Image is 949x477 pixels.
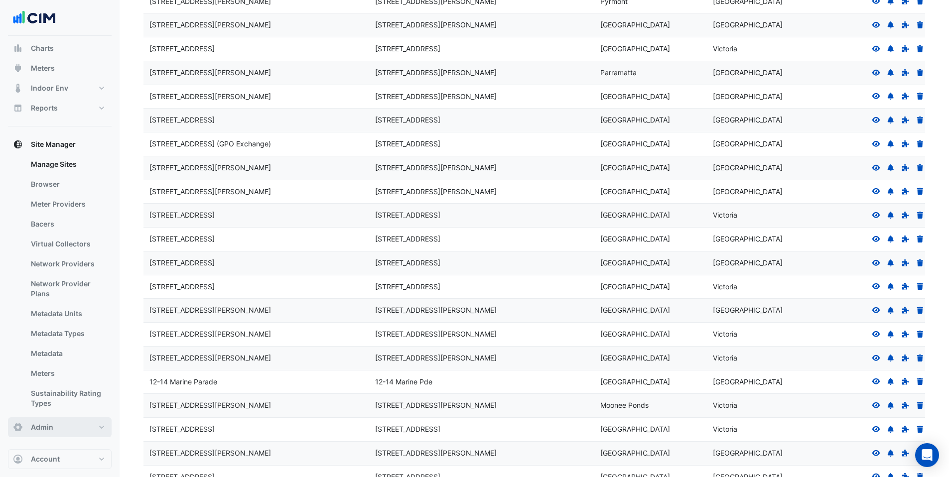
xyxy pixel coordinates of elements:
button: Indoor Env [8,78,112,98]
div: [STREET_ADDRESS] [149,234,363,245]
a: Network Providers [23,254,112,274]
div: [STREET_ADDRESS][PERSON_NAME] [375,67,589,79]
div: [STREET_ADDRESS] [375,210,589,221]
div: Site Manager [8,154,112,417]
div: Victoria [713,329,813,340]
a: Delete Site [916,92,925,101]
div: [GEOGRAPHIC_DATA] [600,91,701,103]
div: [STREET_ADDRESS] (GPO Exchange) [149,138,363,150]
div: [GEOGRAPHIC_DATA] [713,91,813,103]
div: [GEOGRAPHIC_DATA] [713,67,813,79]
div: [GEOGRAPHIC_DATA] [600,281,701,293]
button: Meters [8,58,112,78]
div: [STREET_ADDRESS][PERSON_NAME] [149,67,363,79]
div: [GEOGRAPHIC_DATA] [600,19,701,31]
div: [GEOGRAPHIC_DATA] [713,234,813,245]
div: [GEOGRAPHIC_DATA] [713,448,813,459]
a: Delete Site [916,377,925,386]
app-icon: Charts [13,43,23,53]
div: [GEOGRAPHIC_DATA] [600,43,701,55]
a: Delete Site [916,401,925,409]
a: Manage Sites [23,154,112,174]
button: Admin [8,417,112,437]
div: [STREET_ADDRESS] [149,115,363,126]
div: [STREET_ADDRESS][PERSON_NAME] [149,19,363,31]
div: [STREET_ADDRESS] [149,257,363,269]
span: Reports [31,103,58,113]
div: Victoria [713,281,813,293]
a: Network Provider Plans [23,274,112,304]
div: [STREET_ADDRESS][PERSON_NAME] [149,162,363,174]
div: [STREET_ADDRESS][PERSON_NAME] [149,91,363,103]
span: Meters [31,63,55,73]
div: [GEOGRAPHIC_DATA] [600,448,701,459]
div: [GEOGRAPHIC_DATA] [600,210,701,221]
div: [STREET_ADDRESS] [375,138,589,150]
div: [GEOGRAPHIC_DATA] [600,138,701,150]
div: [GEOGRAPHIC_DATA] [713,19,813,31]
a: Delete Site [916,330,925,338]
div: [STREET_ADDRESS][PERSON_NAME] [149,305,363,316]
div: [STREET_ADDRESS] [149,43,363,55]
a: Sustainability Rating Types [23,383,112,413]
a: Delete Site [916,258,925,267]
div: [GEOGRAPHIC_DATA] [713,257,813,269]
span: Site Manager [31,139,76,149]
div: Victoria [713,43,813,55]
div: [STREET_ADDRESS][PERSON_NAME] [375,305,589,316]
div: [STREET_ADDRESS][PERSON_NAME] [375,329,589,340]
div: [STREET_ADDRESS] [375,257,589,269]
a: Delete Site [916,139,925,148]
a: Delete Site [916,116,925,124]
a: Delete Site [916,163,925,172]
a: Delete Site [916,235,925,243]
div: [STREET_ADDRESS][PERSON_NAME] [375,186,589,198]
div: [STREET_ADDRESS][PERSON_NAME] [375,400,589,411]
a: Delete Site [916,306,925,314]
div: [GEOGRAPHIC_DATA] [600,353,701,364]
span: Indoor Env [31,83,68,93]
div: 12-14 Marine Parade [149,376,363,388]
a: Browser [23,174,112,194]
div: [GEOGRAPHIC_DATA] [713,162,813,174]
div: 12-14 Marine Pde [375,376,589,388]
div: [GEOGRAPHIC_DATA] [713,138,813,150]
a: Delete Site [916,187,925,196]
div: [STREET_ADDRESS] [375,115,589,126]
div: [STREET_ADDRESS][PERSON_NAME] [149,329,363,340]
div: [STREET_ADDRESS][PERSON_NAME] [149,448,363,459]
div: [STREET_ADDRESS][PERSON_NAME] [375,448,589,459]
div: [STREET_ADDRESS] [375,234,589,245]
app-icon: Indoor Env [13,83,23,93]
div: [GEOGRAPHIC_DATA] [600,186,701,198]
div: Moonee Ponds [600,400,701,411]
div: [GEOGRAPHIC_DATA] [713,305,813,316]
app-icon: Meters [13,63,23,73]
div: [STREET_ADDRESS][PERSON_NAME] [375,91,589,103]
div: [GEOGRAPHIC_DATA] [600,115,701,126]
div: Open Intercom Messenger [915,443,939,467]
div: [STREET_ADDRESS] [149,210,363,221]
div: [STREET_ADDRESS] [149,281,363,293]
app-icon: Site Manager [13,139,23,149]
div: [STREET_ADDRESS][PERSON_NAME] [375,162,589,174]
div: Victoria [713,424,813,435]
div: [STREET_ADDRESS][PERSON_NAME] [375,19,589,31]
a: Virtual Collectors [23,234,112,254]
div: [STREET_ADDRESS] [375,424,589,435]
button: Account [8,449,112,469]
div: Victoria [713,400,813,411]
a: Delete Site [916,211,925,219]
div: [GEOGRAPHIC_DATA] [713,376,813,388]
div: [GEOGRAPHIC_DATA] [600,234,701,245]
div: [STREET_ADDRESS] [375,43,589,55]
div: [GEOGRAPHIC_DATA] [600,424,701,435]
button: Reports [8,98,112,118]
a: Delete Site [916,425,925,433]
div: Parramatta [600,67,701,79]
div: [STREET_ADDRESS] [149,424,363,435]
div: [GEOGRAPHIC_DATA] [600,376,701,388]
div: [STREET_ADDRESS][PERSON_NAME] [149,353,363,364]
a: Delete Site [916,20,925,29]
div: [STREET_ADDRESS][PERSON_NAME] [149,186,363,198]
